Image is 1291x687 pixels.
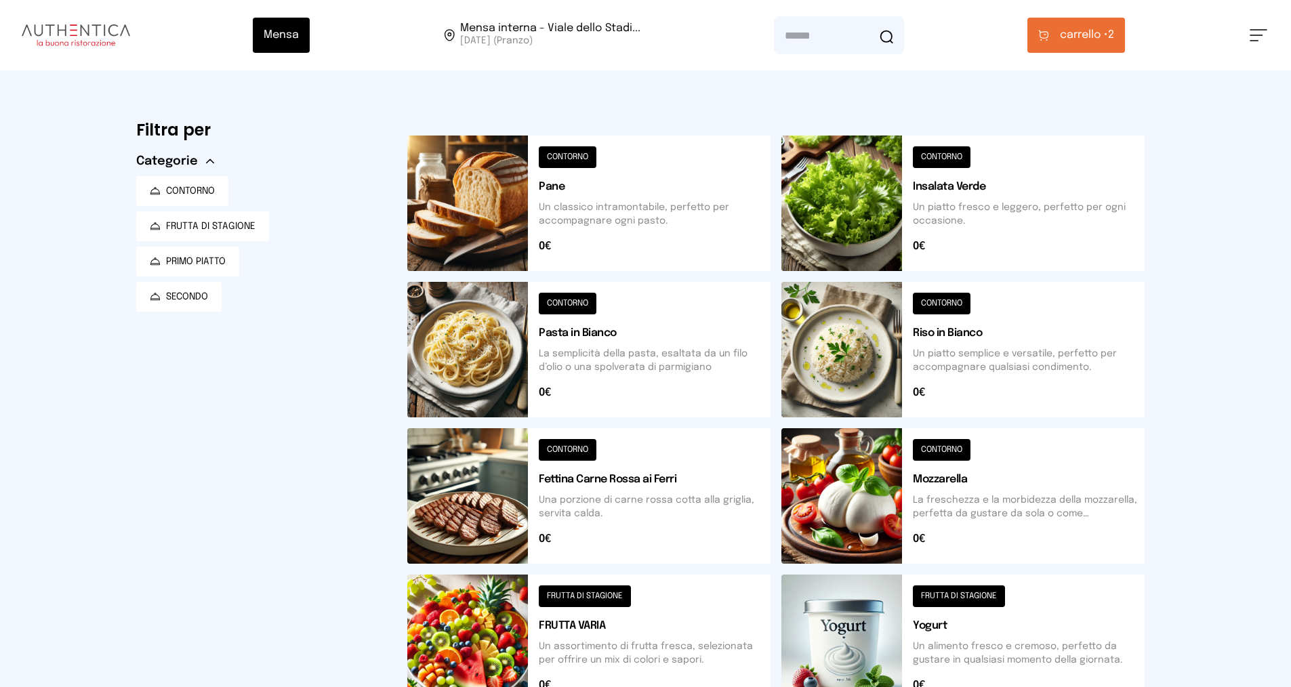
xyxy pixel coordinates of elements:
button: Categorie [136,152,214,171]
span: 2 [1060,27,1114,43]
span: Categorie [136,152,198,171]
button: FRUTTA DI STAGIONE [136,211,269,241]
span: PRIMO PIATTO [166,255,226,268]
span: carrello • [1060,27,1108,43]
button: CONTORNO [136,176,228,206]
span: SECONDO [166,290,208,304]
button: carrello •2 [1027,18,1125,53]
button: Mensa [253,18,310,53]
span: [DATE] (Pranzo) [460,34,640,47]
span: FRUTTA DI STAGIONE [166,220,255,233]
img: logo.8f33a47.png [22,24,130,46]
span: CONTORNO [166,184,215,198]
span: Viale dello Stadio, 77, 05100 Terni TR, Italia [460,23,640,47]
button: SECONDO [136,282,222,312]
button: PRIMO PIATTO [136,247,239,276]
h6: Filtra per [136,119,386,141]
